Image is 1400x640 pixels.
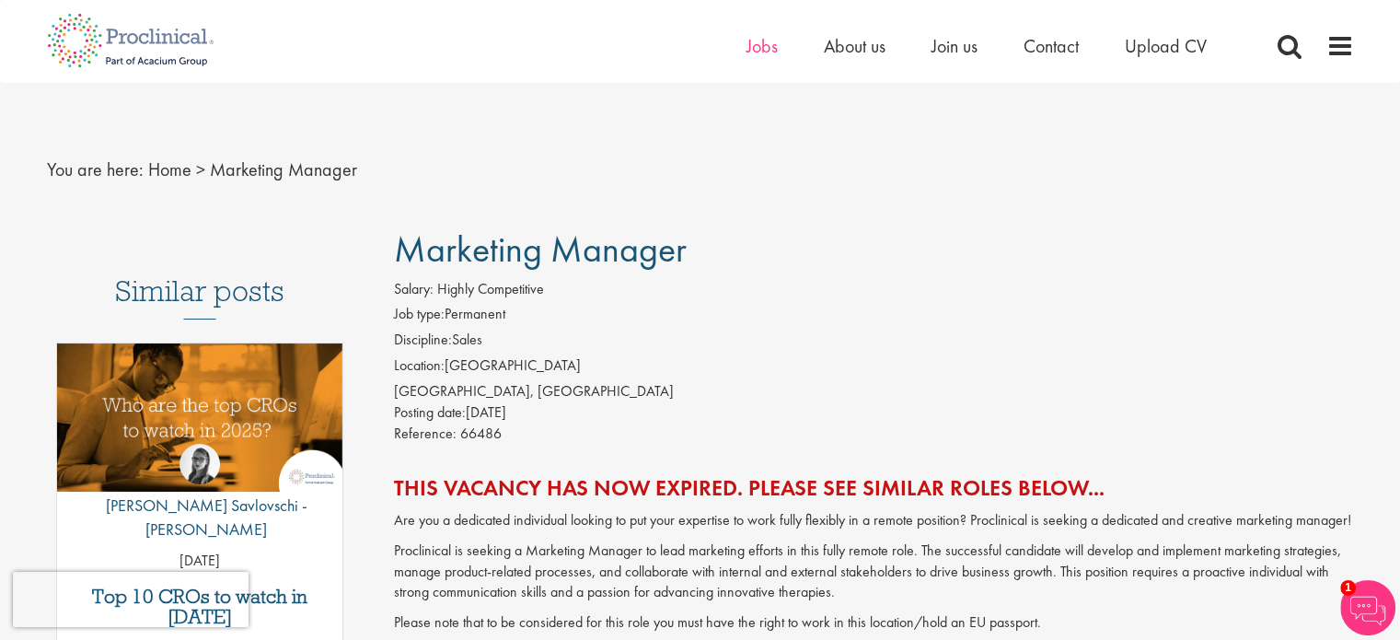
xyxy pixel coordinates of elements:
li: Sales [394,330,1354,355]
p: [PERSON_NAME] Savlovschi - [PERSON_NAME] [57,494,343,541]
span: Posting date: [394,402,466,422]
label: Discipline: [394,330,452,351]
span: Marketing Manager [210,157,357,181]
label: Reference: [394,424,457,445]
span: 1 [1340,580,1356,596]
iframe: reCAPTCHA [13,572,249,627]
li: Permanent [394,304,1354,330]
a: Theodora Savlovschi - Wicks [PERSON_NAME] Savlovschi - [PERSON_NAME] [57,444,343,550]
label: Job type: [394,304,445,325]
div: [GEOGRAPHIC_DATA], [GEOGRAPHIC_DATA] [394,381,1354,402]
label: Location: [394,355,445,377]
a: Join us [931,34,978,58]
img: Theodora Savlovschi - Wicks [179,444,220,484]
a: Contact [1024,34,1079,58]
span: Marketing Manager [394,226,687,273]
h2: This vacancy has now expired. Please see similar roles below... [394,476,1354,500]
li: [GEOGRAPHIC_DATA] [394,355,1354,381]
p: Proclinical is seeking a Marketing Manager to lead marketing efforts in this fully remote role. T... [394,541,1354,604]
a: Upload CV [1125,34,1207,58]
a: About us [824,34,885,58]
a: Jobs [746,34,778,58]
a: Link to a post [57,343,343,506]
span: You are here: [47,157,144,181]
span: Highly Competitive [437,279,544,298]
h3: Similar posts [115,275,284,320]
span: 66486 [460,424,502,443]
div: [DATE] [394,402,1354,424]
span: > [196,157,205,181]
img: Chatbot [1340,580,1395,635]
p: Are you a dedicated individual looking to put your expertise to work fully flexibly in a remote p... [394,510,1354,531]
a: breadcrumb link [148,157,191,181]
label: Salary: [394,279,434,300]
img: Top 10 CROs 2025 | Proclinical [57,343,343,492]
p: [DATE] [57,551,343,572]
p: Please note that to be considered for this role you must have the right to work in this location/... [394,612,1354,634]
